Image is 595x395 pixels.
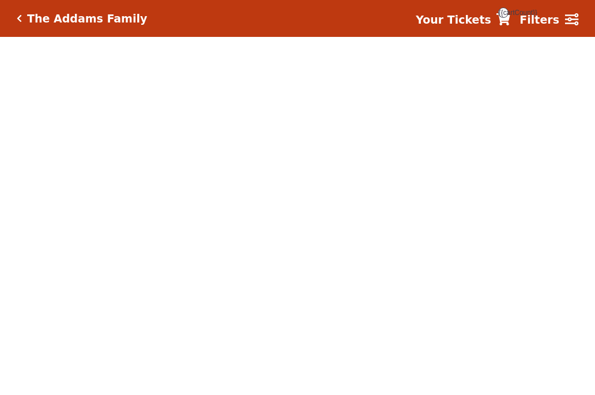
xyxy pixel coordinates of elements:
span: {{cartCount}} [498,7,509,18]
strong: Filters [519,13,559,26]
a: Click here to go back to filters [17,14,22,22]
strong: Your Tickets [416,13,491,26]
h5: The Addams Family [27,12,147,25]
a: Your Tickets {{cartCount}} [416,12,510,28]
a: Filters [519,12,578,28]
